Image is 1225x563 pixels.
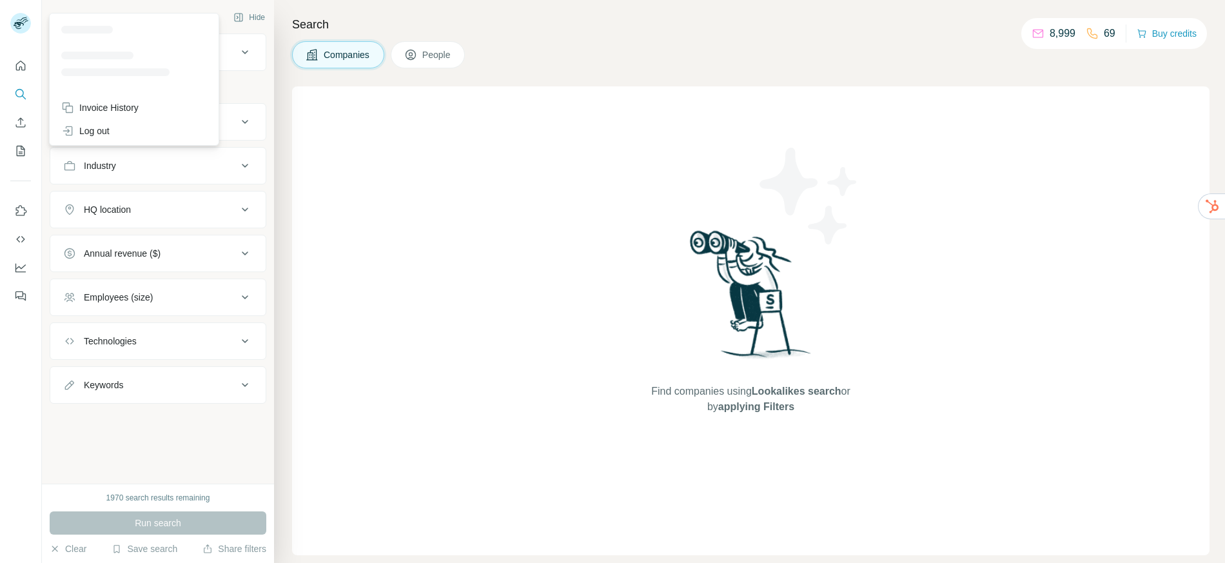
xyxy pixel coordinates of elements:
div: Keywords [84,379,123,391]
h4: Search [292,15,1210,34]
div: 1970 search results remaining [106,492,210,504]
div: Employees (size) [84,291,153,304]
div: Invoice History [61,101,139,114]
button: Annual revenue ($) [50,238,266,269]
img: Surfe Illustration - Woman searching with binoculars [684,227,818,371]
span: Find companies using or by [647,384,854,415]
button: Hide [224,8,274,27]
button: Employees (size) [50,282,266,313]
button: Enrich CSV [10,111,31,134]
button: Use Surfe on LinkedIn [10,199,31,222]
button: Buy credits [1137,25,1197,43]
button: Search [10,83,31,106]
span: Lookalikes search [752,386,841,397]
div: Industry [84,159,116,172]
button: Clear [50,542,86,555]
div: Annual revenue ($) [84,247,161,260]
button: My lists [10,139,31,163]
button: Dashboard [10,256,31,279]
div: Log out [61,124,110,137]
button: HQ location [50,194,266,225]
button: Use Surfe API [10,228,31,251]
p: 69 [1104,26,1115,41]
button: Industry [50,150,266,181]
div: HQ location [84,203,131,216]
button: Feedback [10,284,31,308]
button: Technologies [50,326,266,357]
button: Save search [112,542,177,555]
div: Technologies [84,335,137,348]
div: New search [50,12,90,23]
img: Surfe Illustration - Stars [751,138,867,254]
span: applying Filters [718,401,794,412]
span: People [422,48,452,61]
p: 8,999 [1050,26,1075,41]
button: Keywords [50,370,266,400]
button: Share filters [202,542,266,555]
span: Companies [324,48,371,61]
button: Quick start [10,54,31,77]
